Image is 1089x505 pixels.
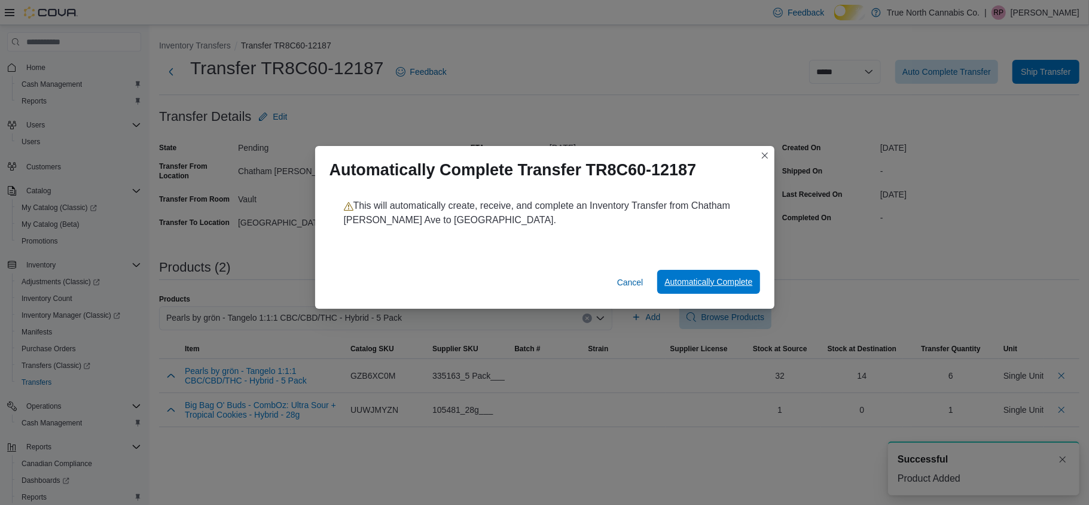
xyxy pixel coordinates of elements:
button: Closes this modal window [758,148,772,163]
span: Automatically Complete [664,276,752,288]
p: This will automatically create, receive, and complete an Inventory Transfer from Chatham [PERSON_... [344,199,746,227]
button: Cancel [612,270,648,294]
span: Cancel [617,276,643,288]
h1: Automatically Complete Transfer TR8C60-12187 [330,160,697,180]
button: Automatically Complete [657,270,759,294]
